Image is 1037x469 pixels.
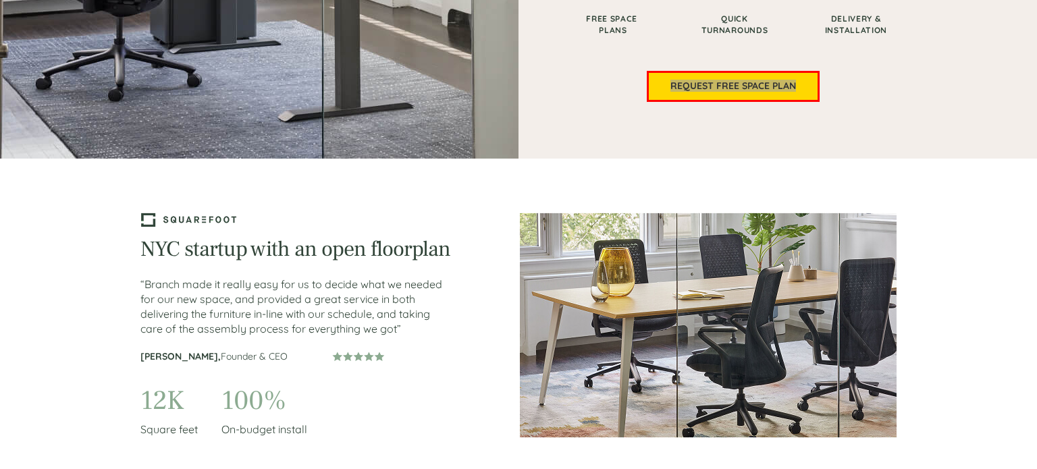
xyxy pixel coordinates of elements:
input: Submit [134,263,205,291]
span: Square feet [140,422,198,436]
a: REQUEST FREE SPACE PLAN [647,71,820,102]
span: Founder & CEO [221,350,288,362]
span: [PERSON_NAME], [140,350,221,362]
span: FREE SPACE PLANS [586,13,640,35]
span: NYC startup with an open floorplan [140,235,450,263]
span: DELIVERY & INSTALLATION [825,13,887,35]
span: “Branch made it really easy for us to decide what we needed for our new space, and provided a gre... [140,277,442,335]
span: REQUEST FREE SPACE PLAN [649,80,818,92]
span: QUICK TURNAROUNDS [701,13,768,35]
span: 100% [221,383,286,418]
span: 12K [140,383,184,418]
span: On-budget install [221,422,307,436]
